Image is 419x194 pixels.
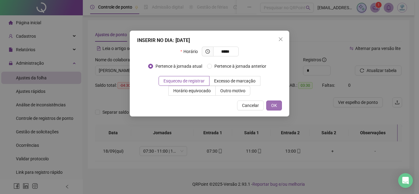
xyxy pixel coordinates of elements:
button: Cancelar [237,101,264,110]
span: close [278,37,283,42]
span: clock-circle [206,49,210,54]
span: Cancelar [242,102,259,109]
span: Excesso de marcação [214,78,256,83]
span: Horário equivocado [173,88,211,93]
div: Open Intercom Messenger [398,173,413,188]
button: Close [276,34,286,44]
span: Pertence à jornada anterior [212,63,269,70]
span: Esqueceu de registrar [163,78,205,83]
button: OK [266,101,282,110]
span: Pertence à jornada atual [153,63,205,70]
span: OK [271,102,277,109]
span: Outro motivo [220,88,245,93]
label: Horário [180,47,202,56]
div: INSERIR NO DIA : [DATE] [137,37,282,44]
